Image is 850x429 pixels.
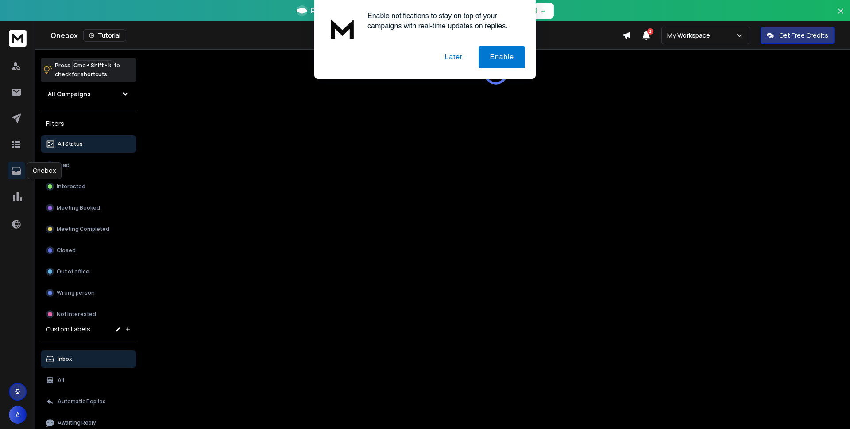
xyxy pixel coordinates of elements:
[58,377,64,384] p: All
[57,289,95,296] p: Wrong person
[57,311,96,318] p: Not Interested
[48,90,91,98] h1: All Campaigns
[41,371,136,389] button: All
[57,204,100,211] p: Meeting Booked
[57,183,85,190] p: Interested
[41,220,136,238] button: Meeting Completed
[58,355,72,363] p: Inbox
[479,46,525,68] button: Enable
[41,393,136,410] button: Automatic Replies
[41,156,136,174] button: Lead
[41,263,136,281] button: Out of office
[46,325,90,334] h3: Custom Labels
[41,350,136,368] button: Inbox
[9,406,27,424] button: A
[41,117,136,130] h3: Filters
[58,419,96,426] p: Awaiting Reply
[57,162,70,169] p: Lead
[41,199,136,217] button: Meeting Booked
[58,398,106,405] p: Automatic Replies
[57,247,76,254] p: Closed
[41,178,136,195] button: Interested
[41,242,136,259] button: Closed
[41,284,136,302] button: Wrong person
[57,268,89,275] p: Out of office
[58,140,83,148] p: All Status
[41,85,136,103] button: All Campaigns
[325,11,360,46] img: notification icon
[433,46,473,68] button: Later
[27,162,62,179] div: Onebox
[41,305,136,323] button: Not Interested
[57,226,109,233] p: Meeting Completed
[41,135,136,153] button: All Status
[360,11,525,31] div: Enable notifications to stay on top of your campaigns with real-time updates on replies.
